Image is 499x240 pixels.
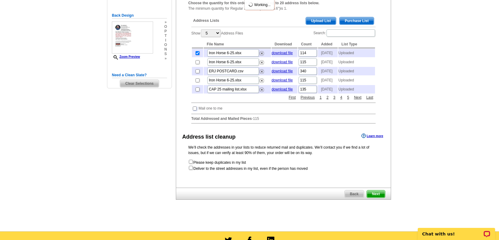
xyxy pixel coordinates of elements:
[188,1,319,5] strong: Choose the quantity for this order by selecting up to 20 address lists below.
[338,58,375,66] td: Uploaded
[164,34,167,38] span: t
[260,77,264,81] a: Remove this list
[260,69,264,74] img: delete.png
[318,85,338,94] td: [DATE]
[338,67,375,75] td: Uploaded
[344,190,364,198] a: Back
[299,95,316,100] a: Previous
[164,38,167,43] span: i
[272,78,293,82] a: download file
[182,133,236,141] div: Address list cleanup
[414,221,499,240] iframe: LiveChat chat widget
[260,68,264,72] a: Remove this list
[318,95,323,100] a: 1
[260,50,264,54] a: Remove this list
[112,21,153,54] img: small-thumb.jpg
[318,67,338,75] td: [DATE]
[367,190,385,198] span: Next
[345,190,364,198] span: Back
[318,58,338,66] td: [DATE]
[248,2,253,7] img: loading...
[339,95,344,100] a: 4
[298,41,317,48] th: Count
[260,51,264,56] img: delete.png
[176,0,391,11] div: The minimum quantity for Regular Postcard (4.25" x 5.6")is 1.
[191,117,252,121] strong: Total Addressed and Mailed Pieces
[346,95,351,100] a: 5
[112,55,140,58] a: Zoom Preview
[361,133,383,138] a: Learn more
[164,56,167,61] span: »
[272,51,293,55] a: download file
[338,76,375,84] td: Uploaded
[188,159,379,171] form: Please keep duplicates in my list Deliver to the street addresses in my list, even if the person ...
[204,41,271,48] th: File Name
[272,60,293,64] a: download file
[164,43,167,47] span: o
[260,60,264,65] img: delete.png
[191,29,243,38] label: Show Address Files
[318,76,338,84] td: [DATE]
[260,86,264,90] a: Remove this list
[260,78,264,83] img: delete.png
[188,145,379,156] p: We’ll check the addresses in your lists to reduce returned mail and duplicates. We’ll contact you...
[112,72,167,78] h5: Need a Clean Slate?
[272,87,293,91] a: download file
[318,49,338,57] td: [DATE]
[112,13,167,18] h5: Back Design
[338,41,375,48] th: List Type
[272,69,293,73] a: download file
[365,95,375,100] a: Last
[188,12,379,128] div: -
[164,25,167,29] span: o
[353,95,363,100] a: Next
[164,29,167,34] span: p
[340,17,374,25] span: Purchase List
[318,41,338,48] th: Added
[164,20,167,25] span: »
[164,47,167,52] span: n
[253,117,259,121] span: 115
[260,59,264,63] a: Remove this list
[338,49,375,57] td: Uploaded
[332,95,337,100] a: 3
[193,18,219,23] span: Address Lists
[198,105,223,111] td: Mail one to me
[325,95,330,100] a: 2
[338,85,375,94] td: Uploaded
[272,41,297,48] th: Download
[201,29,220,37] select: ShowAddress Files
[306,17,336,25] span: Upload List
[164,52,167,56] span: s
[260,87,264,92] img: delete.png
[287,95,297,100] a: First
[313,29,376,37] label: Search:
[327,29,375,37] input: Search:
[120,80,159,87] span: Clear Selections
